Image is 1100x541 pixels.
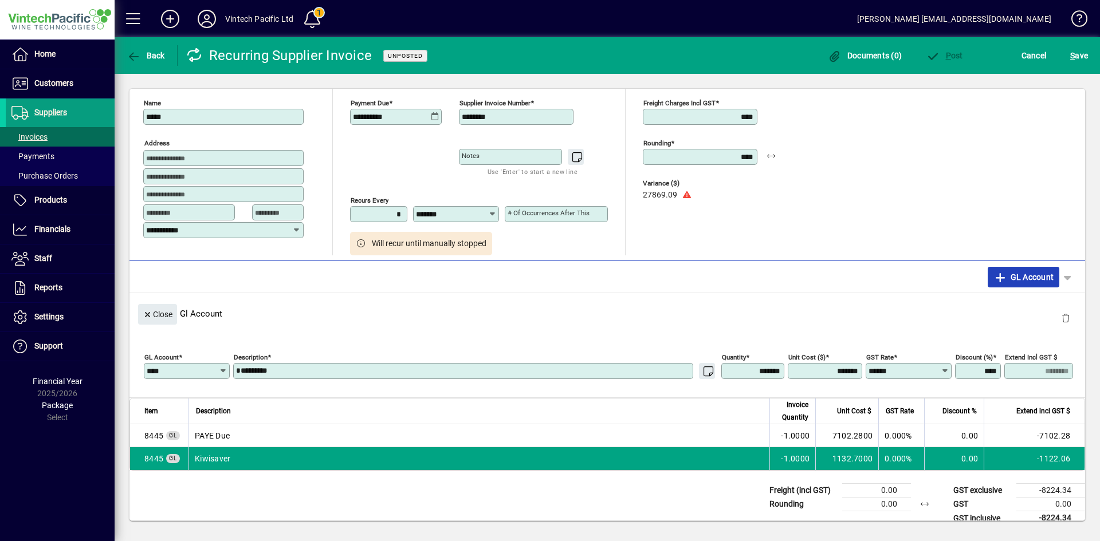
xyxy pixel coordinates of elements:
[1016,497,1085,511] td: 0.00
[34,254,52,263] span: Staff
[34,283,62,292] span: Reports
[144,453,163,464] span: PAYE Due
[842,497,911,511] td: 0.00
[948,484,1016,497] td: GST exclusive
[6,40,115,69] a: Home
[643,180,712,187] span: Variance ($)
[842,484,911,497] td: 0.00
[1016,405,1070,417] span: Extend incl GST $
[1016,484,1085,497] td: -8224.34
[948,497,1016,511] td: GST
[34,341,63,350] span: Support
[948,511,1016,526] td: GST inclusive
[388,52,423,60] span: Unposted
[508,209,590,217] mat-label: # of occurrences after this
[815,424,878,447] td: 7102.2800
[351,196,388,204] mat-label: Recurs every
[33,377,82,386] span: Financial Year
[34,108,67,117] span: Suppliers
[6,127,115,147] a: Invoices
[643,191,677,200] span: 27869.09
[984,424,1085,447] td: -7102.28
[878,447,924,470] td: 0.000%
[956,353,993,361] mat-label: Discount (%)
[824,45,905,66] button: Documents (0)
[144,99,161,107] mat-label: Name
[942,405,977,417] span: Discount %
[886,405,914,417] span: GST Rate
[124,45,168,66] button: Back
[459,99,531,107] mat-label: Supplier invoice number
[169,432,177,439] span: GL
[777,398,808,424] span: Invoice Quantity
[34,78,73,88] span: Customers
[6,303,115,331] a: Settings
[1022,46,1047,65] span: Cancel
[722,353,746,361] mat-label: Quantity
[643,99,716,107] mat-label: Freight charges incl GST
[1052,304,1079,331] button: Delete
[1052,313,1079,323] app-page-header-button: Delete
[1005,353,1057,361] mat-label: Extend incl GST $
[34,224,70,234] span: Financials
[1067,45,1091,66] button: Save
[769,447,815,470] td: -1.0000
[924,447,984,470] td: 0.00
[984,447,1085,470] td: -1122.06
[837,405,871,417] span: Unit Cost $
[34,49,56,58] span: Home
[764,497,842,511] td: Rounding
[924,424,984,447] td: 0.00
[769,424,815,447] td: -1.0000
[11,152,54,161] span: Payments
[462,152,480,160] mat-label: Notes
[6,274,115,302] a: Reports
[878,424,924,447] td: 0.000%
[857,10,1051,28] div: [PERSON_NAME] [EMAIL_ADDRESS][DOMAIN_NAME]
[169,455,177,461] span: GL
[6,69,115,98] a: Customers
[144,405,158,417] span: Item
[988,267,1059,287] button: GL Account
[1063,2,1086,40] a: Knowledge Base
[1070,51,1075,60] span: S
[144,430,163,441] span: PAYE Due
[144,353,179,361] mat-label: GL Account
[788,353,826,361] mat-label: Unit Cost ($)
[152,9,188,29] button: Add
[196,405,231,417] span: Description
[143,305,172,324] span: Close
[135,309,180,319] app-page-header-button: Close
[138,304,177,325] button: Close
[34,312,64,321] span: Settings
[6,166,115,185] a: Purchase Orders
[188,9,225,29] button: Profile
[815,447,878,470] td: 1132.7000
[225,10,293,28] div: Vintech Pacific Ltd
[188,424,769,447] td: PAYE Due
[351,99,389,107] mat-label: Payment due
[827,51,902,60] span: Documents (0)
[372,238,486,250] span: Will recur until manually stopped
[34,195,67,204] span: Products
[6,186,115,215] a: Products
[115,45,178,66] app-page-header-button: Back
[1019,45,1050,66] button: Cancel
[926,51,963,60] span: ost
[6,332,115,361] a: Support
[643,139,671,147] mat-label: Rounding
[42,401,73,410] span: Package
[11,132,48,141] span: Invoices
[488,165,577,178] mat-hint: Use 'Enter' to start a new line
[6,147,115,166] a: Payments
[946,51,951,60] span: P
[1070,46,1088,65] span: ave
[1016,511,1085,526] td: -8224.34
[11,171,78,180] span: Purchase Orders
[234,353,268,361] mat-label: Description
[188,447,769,470] td: Kiwisaver
[127,51,165,60] span: Back
[993,268,1054,286] span: GL Account
[186,46,372,65] div: Recurring Supplier Invoice
[866,353,894,361] mat-label: GST rate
